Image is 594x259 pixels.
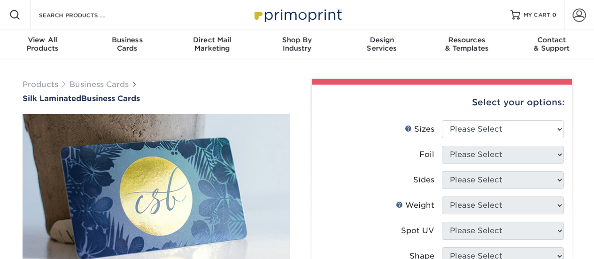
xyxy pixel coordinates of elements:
div: Foil [419,149,434,160]
div: Sizes [405,124,434,135]
h1: Business Cards [23,94,290,103]
a: Silk LaminatedBusiness Cards [23,94,290,103]
div: Weight [396,200,434,211]
input: SEARCH PRODUCTS..... [38,9,130,21]
div: Marketing [170,36,255,53]
a: Business Cards [69,80,129,89]
span: Shop By [255,36,339,44]
div: Industry [255,36,339,53]
a: Resources& Templates [424,30,509,60]
span: 0 [552,12,556,18]
span: Design [339,36,424,44]
div: Services [339,36,424,53]
span: Silk Laminated [23,94,81,103]
div: Select your options: [319,85,564,120]
div: & Support [509,36,594,53]
div: Sides [413,174,434,186]
a: Shop ByIndustry [255,30,339,60]
a: BusinessCards [85,30,170,60]
a: Products [23,80,58,89]
a: Contact& Support [509,30,594,60]
div: & Templates [424,36,509,53]
span: Contact [509,36,594,44]
div: Cards [85,36,170,53]
span: Business [85,36,170,44]
span: Direct Mail [170,36,255,44]
img: Primoprint [250,5,344,25]
div: Spot UV [401,225,434,236]
span: Resources [424,36,509,44]
span: MY CART [524,11,550,19]
a: Direct MailMarketing [170,30,255,60]
a: DesignServices [339,30,424,60]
